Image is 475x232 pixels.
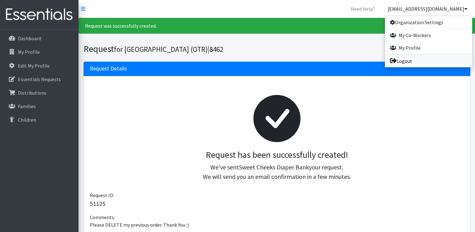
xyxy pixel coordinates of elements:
[18,103,36,109] p: Families
[18,117,36,123] p: Children
[3,113,76,126] a: Children
[3,86,76,99] a: Distributions
[385,29,472,41] a: My Co-Workers
[78,18,475,34] div: Request was successfully created.
[385,16,472,29] a: Organization Settings
[346,3,380,15] a: Need Help?
[3,59,76,72] a: Edit My Profile
[385,55,472,67] a: Logout
[383,3,472,15] a: [EMAIL_ADDRESS][DOMAIN_NAME]
[18,76,61,82] p: Essentials Requests
[3,46,76,58] a: My Profile
[95,163,459,181] p: We've sent your request. We will send you an email confirmation in a few minutes.
[90,221,464,229] p: Please DELETE my previous order. Thank You :)
[3,100,76,113] a: Families
[114,45,223,54] small: for [GEOGRAPHIC_DATA] (OTR)|8462
[3,4,76,25] img: HumanEssentials
[90,192,114,198] span: Request ID:
[385,41,472,54] a: My Profile
[18,35,41,41] p: Dashboard
[90,65,127,72] h3: Request Details
[95,150,459,160] h3: Request has been successfully created!
[18,90,46,96] p: Distributions
[3,32,76,45] a: Dashboard
[239,163,309,171] span: Sweet Cheeks Diaper Bank
[18,49,40,55] p: My Profile
[3,73,76,86] a: Essentials Requests
[90,199,464,208] p: 51125
[90,214,115,220] span: Comments:
[84,43,275,54] h1: Request
[18,63,50,69] p: Edit My Profile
